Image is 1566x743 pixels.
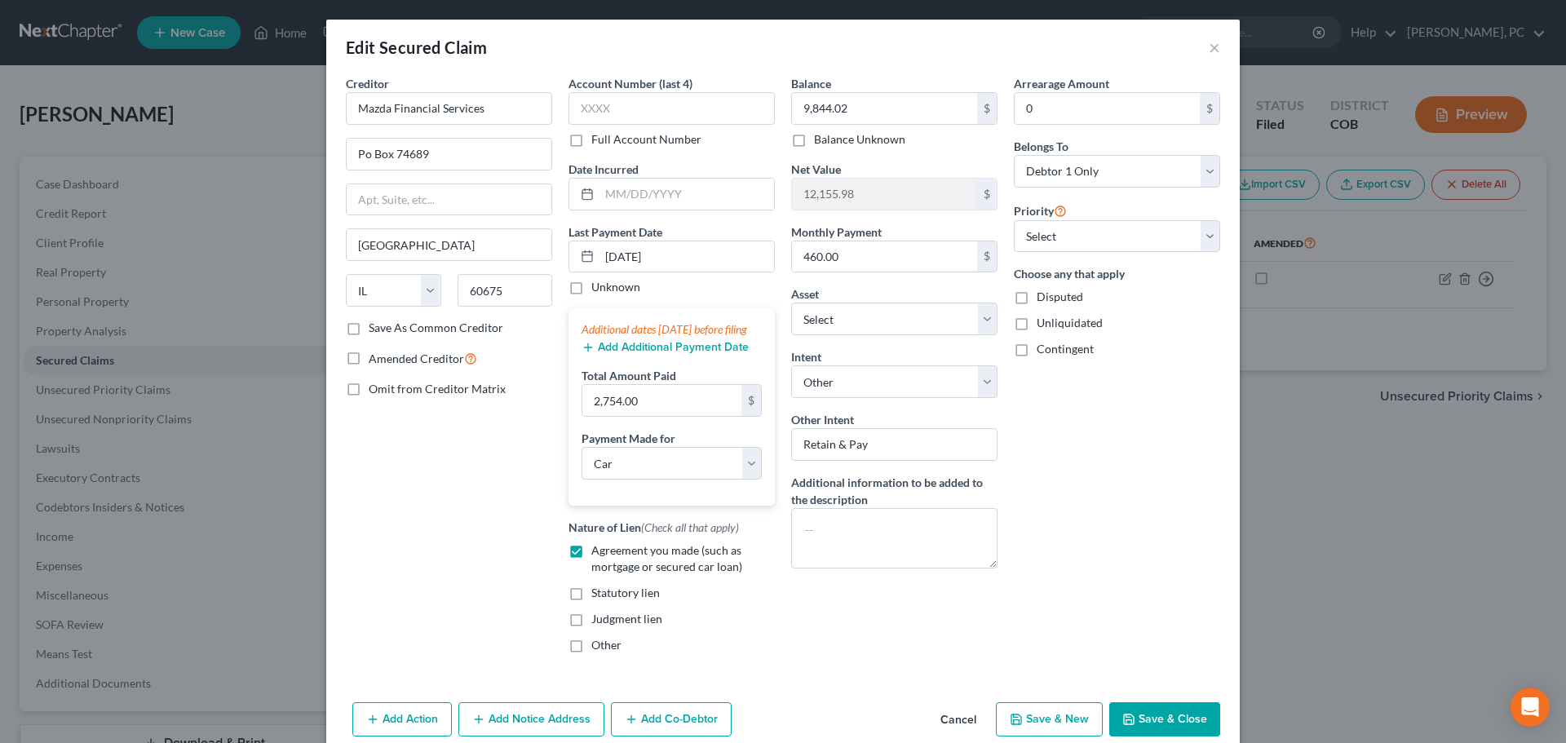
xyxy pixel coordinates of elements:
span: Disputed [1037,290,1083,303]
div: Additional dates [DATE] before filing [582,321,762,338]
button: Add Additional Payment Date [582,341,749,354]
span: Statutory lien [591,586,660,599]
span: Omit from Creditor Matrix [369,382,506,396]
label: Full Account Number [591,131,701,148]
label: Priority [1014,201,1067,220]
label: Date Incurred [568,161,639,178]
label: Balance Unknown [814,131,905,148]
label: Intent [791,348,821,365]
label: Last Payment Date [568,223,662,241]
label: Monthly Payment [791,223,882,241]
label: Arrearage Amount [1014,75,1109,92]
span: Contingent [1037,342,1094,356]
button: Save & New [996,702,1103,736]
label: Net Value [791,161,841,178]
label: Unknown [591,279,640,295]
span: Unliquidated [1037,316,1103,329]
input: Enter city... [347,229,551,260]
input: Search creditor by name... [346,92,552,125]
div: $ [977,179,997,210]
span: Other [591,638,622,652]
input: MM/DD/YYYY [599,241,774,272]
input: Apt, Suite, etc... [347,184,551,215]
button: Cancel [927,704,989,736]
input: 0.00 [792,179,977,210]
span: (Check all that apply) [641,520,739,534]
input: 0.00 [792,93,977,124]
button: Add Action [352,702,452,736]
input: Specify... [791,428,998,461]
button: × [1209,38,1220,57]
div: Edit Secured Claim [346,36,487,59]
input: XXXX [568,92,775,125]
button: Add Co-Debtor [611,702,732,736]
label: Nature of Lien [568,519,739,536]
span: Asset [791,287,819,301]
button: Save & Close [1109,702,1220,736]
label: Additional information to be added to the description [791,474,998,508]
label: Choose any that apply [1014,265,1220,282]
div: $ [977,241,997,272]
span: Belongs To [1014,139,1068,153]
div: Open Intercom Messenger [1511,688,1550,727]
input: 0.00 [1015,93,1200,124]
span: Creditor [346,77,389,91]
label: Account Number (last 4) [568,75,692,92]
label: Balance [791,75,831,92]
div: $ [741,385,761,416]
label: Other Intent [791,411,854,428]
input: Enter address... [347,139,551,170]
label: Total Amount Paid [582,367,676,384]
input: 0.00 [792,241,977,272]
span: Agreement you made (such as mortgage or secured car loan) [591,543,742,573]
div: $ [977,93,997,124]
label: Save As Common Creditor [369,320,503,336]
span: Amended Creditor [369,352,464,365]
input: 0.00 [582,385,741,416]
label: Payment Made for [582,430,675,447]
input: Enter zip... [458,274,553,307]
span: Judgment lien [591,612,662,626]
button: Add Notice Address [458,702,604,736]
div: $ [1200,93,1219,124]
input: MM/DD/YYYY [599,179,774,210]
